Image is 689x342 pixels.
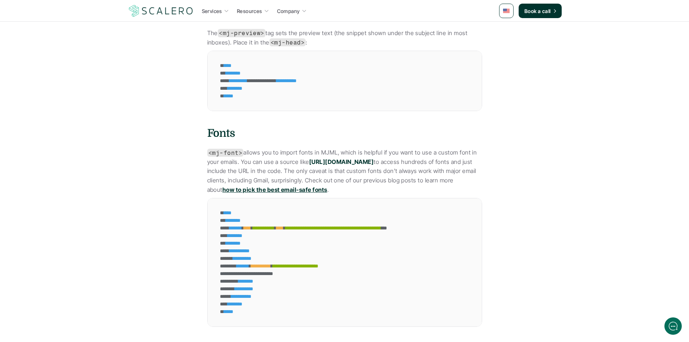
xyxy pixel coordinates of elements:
a: [URL][DOMAIN_NAME] [309,158,374,165]
code: <mj-head> [269,38,306,46]
div: Code Editor for example.md [208,198,519,326]
a: Book a call [519,4,562,18]
code: <mj-font> [207,149,244,157]
a: Scalero company logo [128,4,194,17]
span: We run on Gist [60,253,92,258]
span: New conversation [47,51,87,57]
h2: Let us know if we can help with lifecycle marketing. [7,32,137,41]
p: allows you to import fonts in MJML, which is helpful if you want to use a custom font in your ema... [207,148,482,194]
div: Code Editor for example.md [208,51,482,111]
a: how to pick the best email-safe fonts [222,186,327,193]
div: Code Editor for example.md [208,51,363,111]
p: Services [202,7,222,15]
p: The tag sets the preview text (the snippet shown under the subject line in most inboxes). Place i... [207,29,482,47]
code: <mj-preview> [218,29,265,37]
img: Scalero company logo [128,4,194,18]
button: New conversation [6,47,139,62]
div: Code Editor for example.md [208,198,482,326]
h4: Fonts [207,126,482,141]
p: Company [277,7,300,15]
p: Resources [237,7,262,15]
iframe: gist-messenger-bubble-iframe [664,317,682,335]
p: Book a call [524,7,551,15]
h1: Hi! Welcome to Scalero. [7,18,137,29]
